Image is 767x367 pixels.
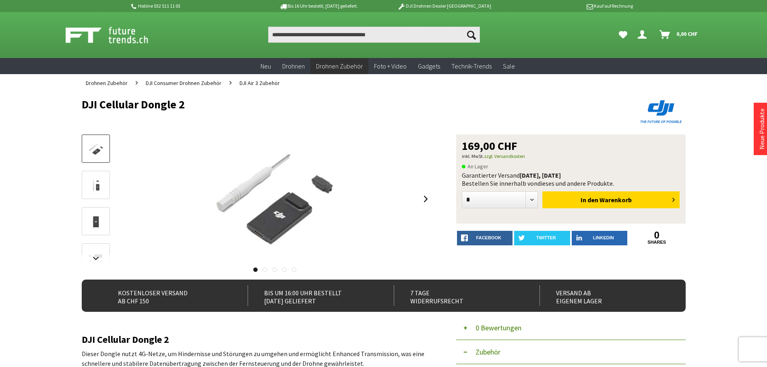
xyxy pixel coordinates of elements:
[130,1,256,11] p: Hotline 032 511 11 03
[581,196,598,204] span: In den
[82,98,565,110] h1: DJI Cellular Dongle 2
[507,1,633,11] p: Kauf auf Rechnung
[629,231,685,240] a: 0
[310,58,368,75] a: Drohnen Zubehör
[520,171,561,179] b: [DATE], [DATE]
[260,62,271,70] span: Neu
[248,286,376,306] div: Bis um 16:00 Uhr bestellt [DATE] geliefert
[446,58,497,75] a: Technik-Trends
[451,62,492,70] span: Technik-Trends
[758,108,766,149] a: Neue Produkte
[457,231,513,245] a: facebook
[462,162,488,171] span: An Lager
[676,27,698,40] span: 0,00 CHF
[418,62,440,70] span: Gadgets
[456,316,686,340] button: 0 Bewertungen
[146,79,221,87] span: DJI Consumer Drohnen Zubehör
[412,58,446,75] a: Gadgets
[600,196,632,204] span: Warenkorb
[394,286,522,306] div: 7 Tage Widerrufsrecht
[615,27,631,43] a: Meine Favoriten
[84,141,108,157] img: Vorschau: DJI Cellular Dongle 2
[256,1,381,11] p: Bis 16 Uhr bestellt, [DATE] geliefert.
[462,140,517,151] span: 169,00 CHF
[178,135,372,263] img: DJI Cellular Dongle 2
[540,286,668,306] div: Versand ab eigenem Lager
[86,79,128,87] span: Drohnen Zubehör
[316,62,363,70] span: Drohnen Zubehör
[637,98,686,125] img: DJI
[368,58,412,75] a: Foto + Video
[536,235,556,240] span: twitter
[282,62,305,70] span: Drohnen
[629,240,685,245] a: shares
[255,58,277,75] a: Neu
[374,62,407,70] span: Foto + Video
[236,74,284,92] a: DJI Air 3 Zubehör
[142,74,225,92] a: DJI Consumer Drohnen Zubehör
[497,58,521,75] a: Sale
[476,235,501,240] span: facebook
[462,151,680,161] p: inkl. MwSt.
[542,191,680,208] button: In den Warenkorb
[484,153,525,159] a: zzgl. Versandkosten
[503,62,515,70] span: Sale
[82,334,432,345] h2: DJI Cellular Dongle 2
[82,74,132,92] a: Drohnen Zubehör
[381,1,507,11] p: DJI Drohnen Dealer [GEOGRAPHIC_DATA]
[656,27,702,43] a: Warenkorb
[593,235,614,240] span: LinkedIn
[514,231,570,245] a: twitter
[462,171,680,187] div: Garantierter Versand Bestellen Sie innerhalb von dieses und andere Produkte.
[277,58,310,75] a: Drohnen
[572,231,628,245] a: LinkedIn
[102,286,230,306] div: Kostenloser Versand ab CHF 150
[66,25,166,45] img: Shop Futuretrends - zur Startseite wechseln
[240,79,280,87] span: DJI Air 3 Zubehör
[635,27,653,43] a: Dein Konto
[456,340,686,364] button: Zubehör
[463,27,480,43] button: Suchen
[268,27,480,43] input: Produkt, Marke, Kategorie, EAN, Artikelnummer…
